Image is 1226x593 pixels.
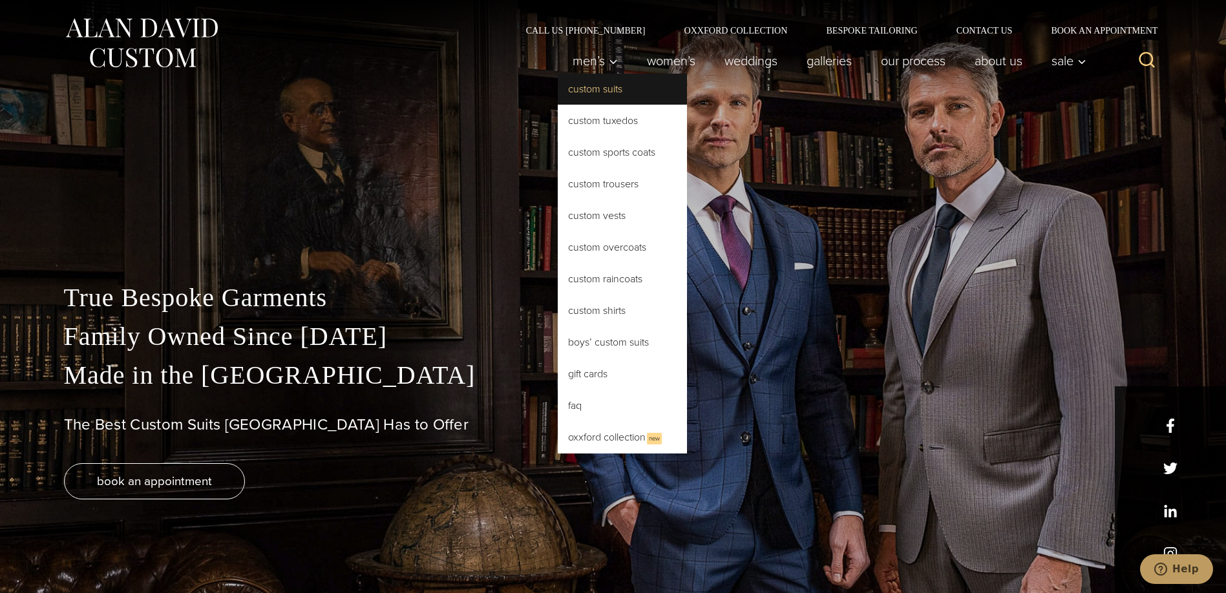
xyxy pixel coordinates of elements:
[710,48,792,74] a: weddings
[558,169,687,200] a: Custom Trousers
[960,48,1037,74] a: About Us
[647,433,662,444] span: New
[558,137,687,168] a: Custom Sports Coats
[507,26,1163,35] nav: Secondary Navigation
[807,26,936,35] a: Bespoke Tailoring
[558,359,687,390] a: Gift Cards
[1037,48,1093,74] button: Sale sub menu toggle
[1132,45,1163,76] button: View Search Form
[866,48,960,74] a: Our Process
[558,200,687,231] a: Custom Vests
[792,48,866,74] a: Galleries
[1139,554,1213,587] iframe: Opens a widget where you can chat to one of our agents
[558,232,687,263] a: Custom Overcoats
[507,26,665,35] a: Call Us [PHONE_NUMBER]
[558,105,687,136] a: Custom Tuxedos
[64,415,1163,434] h1: The Best Custom Suits [GEOGRAPHIC_DATA] Has to Offer
[558,295,687,326] a: Custom Shirts
[664,26,807,35] a: Oxxford Collection
[64,278,1163,395] p: True Bespoke Garments Family Owned Since [DATE] Made in the [GEOGRAPHIC_DATA]
[558,327,687,358] a: Boys’ Custom Suits
[558,422,687,453] a: Oxxford CollectionNew
[632,48,710,74] a: Women’s
[558,48,1093,74] nav: Primary Navigation
[558,264,687,295] a: Custom Raincoats
[97,472,212,490] span: book an appointment
[937,26,1032,35] a: Contact Us
[558,74,687,105] a: Custom Suits
[558,390,687,421] a: FAQ
[64,14,219,72] img: Alan David Custom
[64,463,245,499] a: book an appointment
[558,48,632,74] button: Men’s sub menu toggle
[1031,26,1162,35] a: Book an Appointment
